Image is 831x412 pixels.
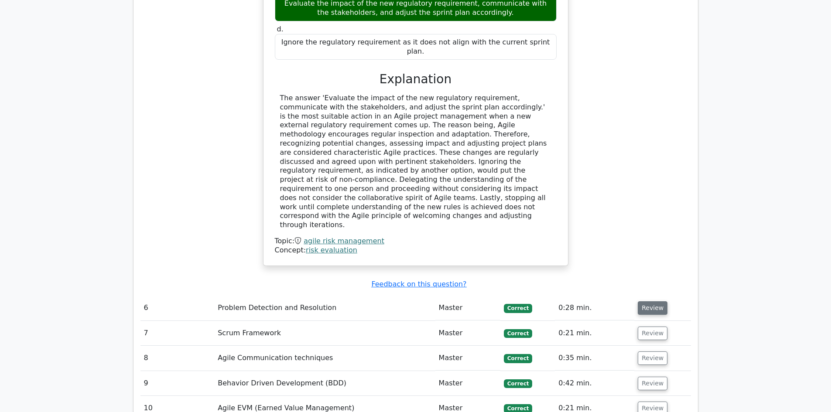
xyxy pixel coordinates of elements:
td: Master [435,296,500,320]
td: 0:28 min. [555,296,634,320]
td: 7 [140,321,215,346]
span: Correct [504,379,532,388]
td: 8 [140,346,215,371]
button: Review [638,377,667,390]
td: Master [435,371,500,396]
a: risk evaluation [306,246,357,254]
button: Review [638,301,667,315]
td: Problem Detection and Resolution [214,296,435,320]
div: Topic: [275,237,557,246]
td: Master [435,321,500,346]
td: 0:21 min. [555,321,634,346]
td: Scrum Framework [214,321,435,346]
span: d. [277,25,284,33]
td: 6 [140,296,215,320]
h3: Explanation [280,72,551,87]
td: Behavior Driven Development (BDD) [214,371,435,396]
td: 0:42 min. [555,371,634,396]
a: Feedback on this question? [371,280,466,288]
td: 0:35 min. [555,346,634,371]
button: Review [638,327,667,340]
div: The answer 'Evaluate the impact of the new regulatory requirement, communicate with the stakehold... [280,94,551,230]
a: agile risk management [304,237,384,245]
div: Concept: [275,246,557,255]
td: Agile Communication techniques [214,346,435,371]
button: Review [638,351,667,365]
span: Correct [504,329,532,338]
td: 9 [140,371,215,396]
span: Correct [504,304,532,313]
td: Master [435,346,500,371]
span: Correct [504,354,532,363]
div: Ignore the regulatory requirement as it does not align with the current sprint plan. [275,34,557,60]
